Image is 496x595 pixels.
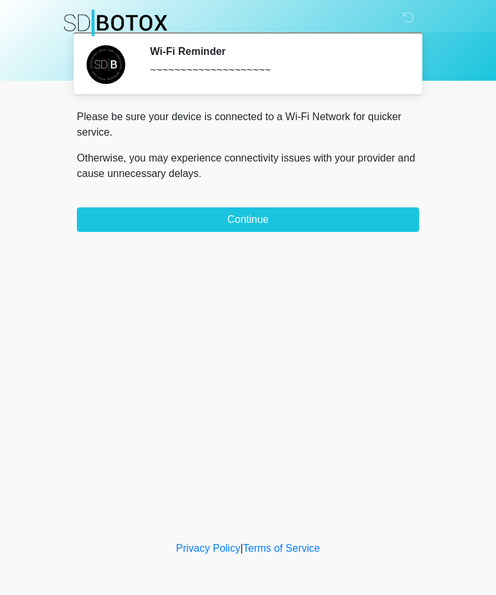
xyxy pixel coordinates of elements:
[240,543,243,554] a: |
[150,45,400,57] h2: Wi-Fi Reminder
[77,151,419,182] p: Otherwise, you may experience connectivity issues with your provider and cause unnecessary delays
[77,109,419,140] p: Please be sure your device is connected to a Wi-Fi Network for quicker service.
[77,207,419,232] button: Continue
[64,10,167,36] img: SDBotox Logo
[150,63,400,78] div: ~~~~~~~~~~~~~~~~~~~~
[176,543,241,554] a: Privacy Policy
[199,168,201,179] span: .
[243,543,320,554] a: Terms of Service
[87,45,125,84] img: Agent Avatar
